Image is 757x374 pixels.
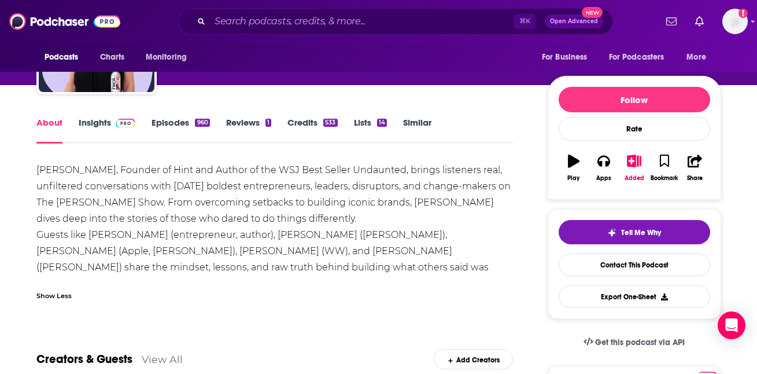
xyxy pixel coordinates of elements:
[722,9,748,34] img: User Profile
[152,117,209,144] a: Episodes960
[621,228,661,237] span: Tell Me Why
[550,19,598,24] span: Open Advanced
[36,352,132,366] a: Creators & Guests
[545,14,603,28] button: Open AdvancedNew
[651,175,678,182] div: Bookmark
[146,49,187,65] span: Monitoring
[226,117,271,144] a: Reviews1
[542,49,588,65] span: For Business
[9,10,120,32] img: Podchaser - Follow, Share and Rate Podcasts
[662,12,681,31] a: Show notifications dropdown
[574,328,695,357] a: Get this podcast via API
[195,119,209,127] div: 960
[287,117,337,144] a: Credits533
[559,254,710,276] a: Contact This Podcast
[79,117,136,144] a: InsightsPodchaser Pro
[116,119,136,128] img: Podchaser Pro
[36,162,514,292] div: [PERSON_NAME], Founder of Hint and Author of the WSJ Best Seller Undaunted, brings listeners real...
[686,49,706,65] span: More
[649,147,680,189] button: Bookmark
[738,9,748,18] svg: Add a profile image
[722,9,748,34] button: Show profile menu
[36,46,94,68] button: open menu
[595,338,685,347] span: Get this podcast via API
[45,49,79,65] span: Podcasts
[559,147,589,189] button: Play
[403,117,431,144] a: Similar
[625,175,644,182] div: Added
[680,147,710,189] button: Share
[601,46,681,68] button: open menu
[559,285,710,308] button: Export One-Sheet
[567,175,579,182] div: Play
[178,8,613,35] div: Search podcasts, credits, & more...
[559,87,710,112] button: Follow
[596,175,611,182] div: Apps
[559,220,710,244] button: tell me why sparkleTell Me Why
[142,353,183,365] a: View All
[434,349,513,369] div: Add Creators
[534,46,602,68] button: open menu
[265,119,271,127] div: 1
[138,46,202,68] button: open menu
[687,175,703,182] div: Share
[354,117,387,144] a: Lists14
[36,117,62,144] a: About
[589,147,619,189] button: Apps
[718,311,745,339] div: Open Intercom Messenger
[609,49,664,65] span: For Podcasters
[678,46,721,68] button: open menu
[377,119,387,127] div: 14
[722,9,748,34] span: Logged in as amandagibson
[559,117,710,141] div: Rate
[582,7,603,18] span: New
[210,12,514,31] input: Search podcasts, credits, & more...
[607,228,616,237] img: tell me why sparkle
[690,12,708,31] a: Show notifications dropdown
[619,147,649,189] button: Added
[100,49,125,65] span: Charts
[93,46,132,68] a: Charts
[323,119,337,127] div: 533
[514,14,536,29] span: ⌘ K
